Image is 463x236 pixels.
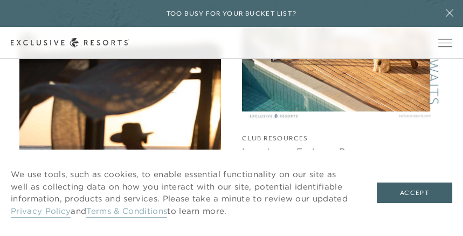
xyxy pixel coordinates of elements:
p: We use tools, such as cookies, to enable essential functionality on our site as well as collectin... [11,168,355,217]
h3: Introducing Exclusive Resorts [242,144,444,160]
h4: Club Resources [242,133,444,144]
a: Terms & Conditions [86,206,167,218]
h6: Too busy for your bucket list? [167,9,297,19]
button: Open navigation [438,39,452,46]
a: Privacy Policy [11,206,71,218]
button: Accept [377,183,452,203]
